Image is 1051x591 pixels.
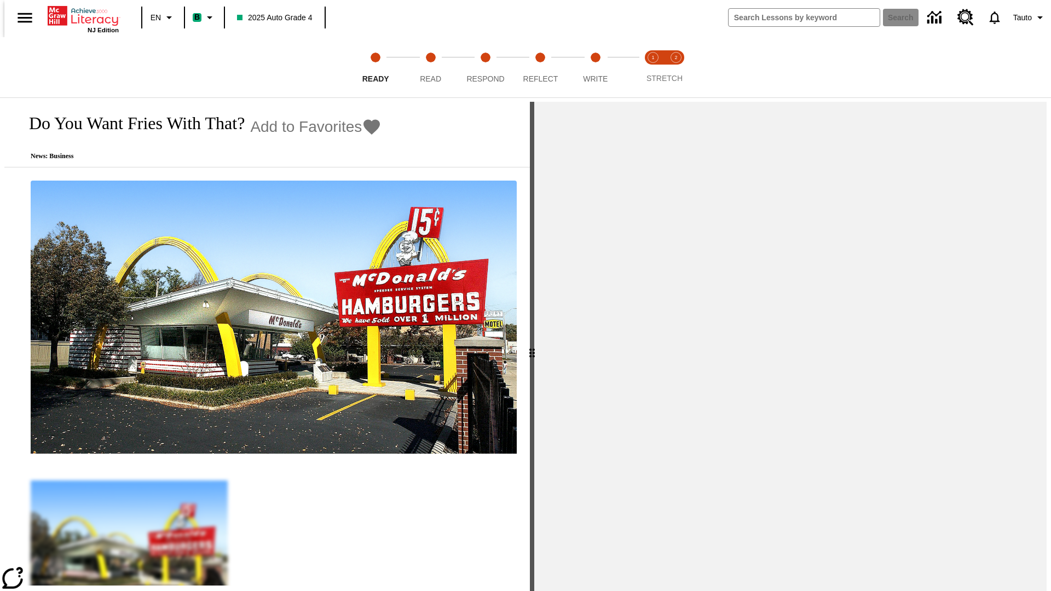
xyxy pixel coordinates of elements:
[88,27,119,33] span: NJ Edition
[530,102,534,591] div: Press Enter or Spacebar and then press right and left arrow keys to move the slider
[674,55,677,60] text: 2
[48,4,119,33] div: Home
[1013,12,1032,24] span: Tauto
[18,113,245,134] h1: Do You Want Fries With That?
[534,102,1047,591] div: activity
[980,3,1009,32] a: Notifications
[651,55,654,60] text: 1
[637,37,669,97] button: Stretch Read step 1 of 2
[9,2,41,34] button: Open side menu
[151,12,161,24] span: EN
[466,74,504,83] span: Respond
[194,10,200,24] span: B
[1009,8,1051,27] button: Profile/Settings
[250,118,362,136] span: Add to Favorites
[454,37,517,97] button: Respond step 3 of 5
[523,74,558,83] span: Reflect
[564,37,627,97] button: Write step 5 of 5
[250,117,382,136] button: Add to Favorites - Do You Want Fries With That?
[660,37,692,97] button: Stretch Respond step 2 of 2
[951,3,980,32] a: Resource Center, Will open in new tab
[188,8,221,27] button: Boost Class color is mint green. Change class color
[362,74,389,83] span: Ready
[646,74,683,83] span: STRETCH
[729,9,880,26] input: search field
[31,181,517,454] img: One of the first McDonald's stores, with the iconic red sign and golden arches.
[583,74,608,83] span: Write
[344,37,407,97] button: Ready step 1 of 5
[921,3,951,33] a: Data Center
[420,74,441,83] span: Read
[146,8,181,27] button: Language: EN, Select a language
[4,102,530,586] div: reading
[399,37,462,97] button: Read step 2 of 5
[18,152,382,160] p: News: Business
[509,37,572,97] button: Reflect step 4 of 5
[237,12,313,24] span: 2025 Auto Grade 4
